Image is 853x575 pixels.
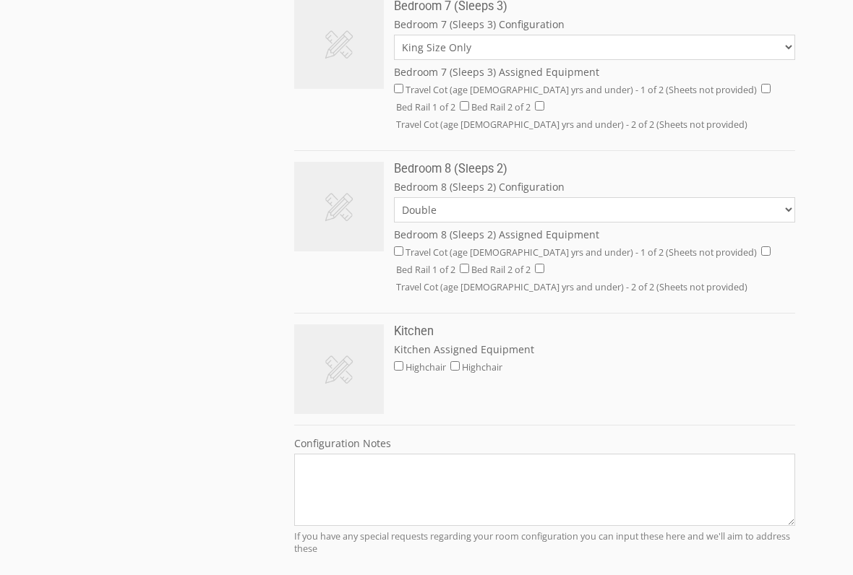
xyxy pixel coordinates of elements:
[471,102,531,114] label: Bed Rail 2 of 2
[294,437,795,451] label: Configuration Notes
[406,85,757,97] label: Travel Cot (age [DEMOGRAPHIC_DATA] yrs and under) - 1 of 2 (Sheets not provided)
[394,66,795,79] label: Bedroom 7 (Sleeps 3) Assigned Equipment
[394,325,795,339] h3: Kitchen
[294,325,385,415] img: Missing Room Image
[396,264,455,277] label: Bed Rail 1 of 2
[394,228,795,242] label: Bedroom 8 (Sleeps 2) Assigned Equipment
[396,119,747,131] label: Travel Cot (age [DEMOGRAPHIC_DATA] yrs and under) - 2 of 2 (Sheets not provided)
[462,362,502,374] label: Highchair
[396,102,455,114] label: Bed Rail 1 of 2
[396,282,747,294] label: Travel Cot (age [DEMOGRAPHIC_DATA] yrs and under) - 2 of 2 (Sheets not provided)
[406,362,446,374] label: Highchair
[394,163,795,176] h3: Bedroom 8 (Sleeps 2)
[394,181,795,194] label: Bedroom 8 (Sleeps 2) Configuration
[394,18,795,32] label: Bedroom 7 (Sleeps 3) Configuration
[394,343,795,357] label: Kitchen Assigned Equipment
[471,264,531,277] label: Bed Rail 2 of 2
[406,247,757,259] label: Travel Cot (age [DEMOGRAPHIC_DATA] yrs and under) - 1 of 2 (Sheets not provided)
[294,163,385,253] img: Missing Room Image
[294,531,795,555] p: If you have any special requests regarding your room configuration you can input these here and w...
